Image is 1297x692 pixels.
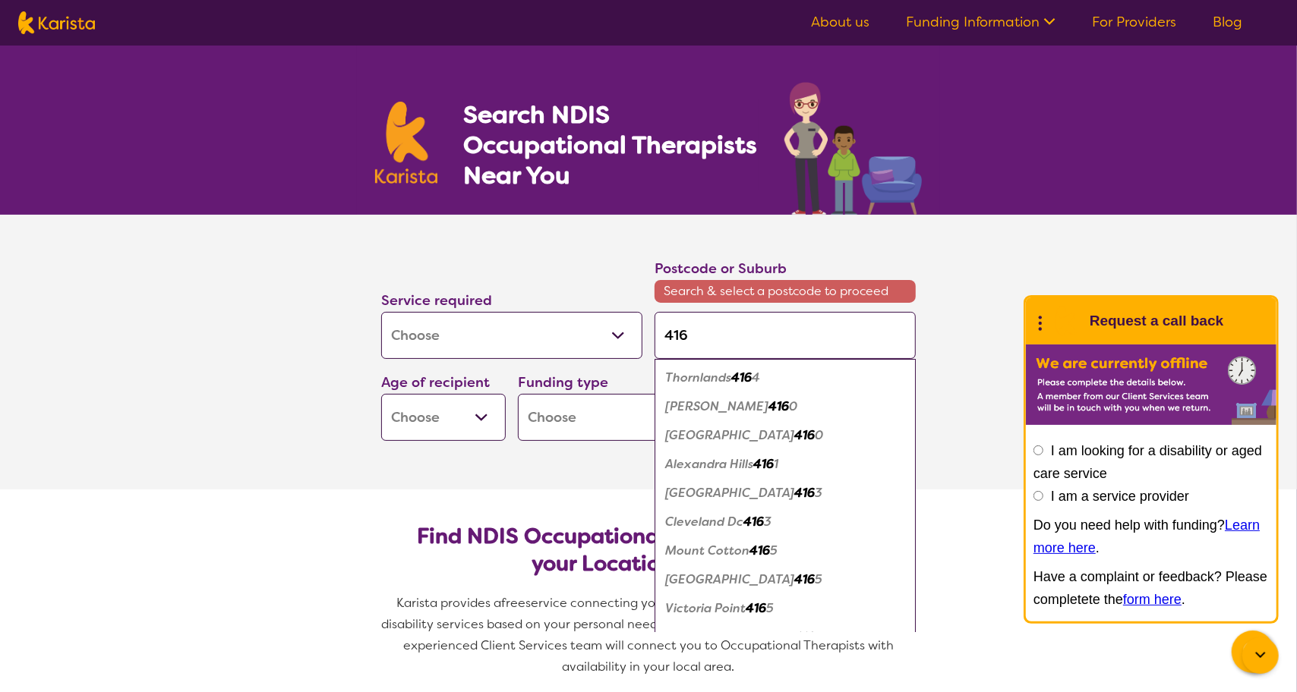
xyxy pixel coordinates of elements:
div: Cleveland 4163 [662,479,908,508]
label: Funding type [518,373,608,392]
p: Have a complaint or feedback? Please completete the . [1033,565,1269,611]
label: Age of recipient [381,373,490,392]
em: 416 [794,485,815,501]
em: [GEOGRAPHIC_DATA] [665,571,794,587]
em: 5 [770,543,778,558]
div: Wellington Point 4160 [662,421,908,450]
em: [GEOGRAPHIC_DATA] [665,629,794,645]
em: 416 [794,629,815,645]
em: [GEOGRAPHIC_DATA] [665,427,794,443]
em: 416 [794,427,815,443]
em: 5 [766,600,774,616]
span: service connecting you with Occupational Therapists and other disability services based on your p... [381,595,919,675]
em: Thornlands [665,370,731,385]
div: Ormiston 4160 [662,392,908,421]
em: Victoria Point [665,600,746,616]
h1: Request a call back [1090,310,1223,332]
input: Type [655,312,916,359]
a: Blog [1213,13,1242,31]
em: 416 [753,456,774,472]
div: Alexandra Hills 4161 [662,450,908,479]
em: 1 [774,456,778,472]
em: 416 [768,398,789,414]
img: Karista [1050,306,1081,336]
label: Service required [381,291,492,310]
a: About us [811,13,869,31]
em: 5 [815,571,822,587]
em: 3 [764,514,772,530]
img: occupational-therapy [784,82,922,215]
div: Redland Bay 4165 [662,565,908,594]
img: Karista logo [18,11,95,34]
em: 416 [794,571,815,587]
h2: Find NDIS Occupational Therapists based on your Location & Needs [393,523,904,577]
em: 4 [752,370,760,385]
div: Victoria Point 4165 [662,594,908,623]
em: [PERSON_NAME] [665,398,768,414]
div: Mount Cotton 4165 [662,536,908,565]
a: Funding Information [906,13,1056,31]
img: Karista offline chat form to request call back [1026,344,1276,425]
em: 5 [815,629,822,645]
a: form here [1123,592,1182,607]
em: Mount Cotton [665,543,749,558]
div: Cleveland Dc 4163 [662,508,908,536]
span: Karista provides a [396,595,501,611]
span: free [501,595,525,611]
img: Karista logo [375,102,437,184]
em: 416 [731,370,752,385]
em: Cleveland Dc [665,514,743,530]
em: 0 [815,427,823,443]
em: 416 [746,600,766,616]
em: 416 [749,543,770,558]
a: For Providers [1092,13,1176,31]
span: Search & select a postcode to proceed [655,280,916,303]
em: 3 [815,485,822,501]
div: Victoria Point West 4165 [662,623,908,652]
button: Channel Menu [1232,631,1274,673]
div: Thornlands 4164 [662,363,908,392]
label: I am looking for a disability or aged care service [1033,443,1262,481]
em: [GEOGRAPHIC_DATA] [665,485,794,501]
h1: Search NDIS Occupational Therapists Near You [463,99,759,190]
em: 0 [789,398,797,414]
label: Postcode or Suburb [655,259,787,278]
p: Do you need help with funding? . [1033,514,1269,559]
em: Alexandra Hills [665,456,753,472]
em: 416 [743,514,764,530]
label: I am a service provider [1051,489,1189,504]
